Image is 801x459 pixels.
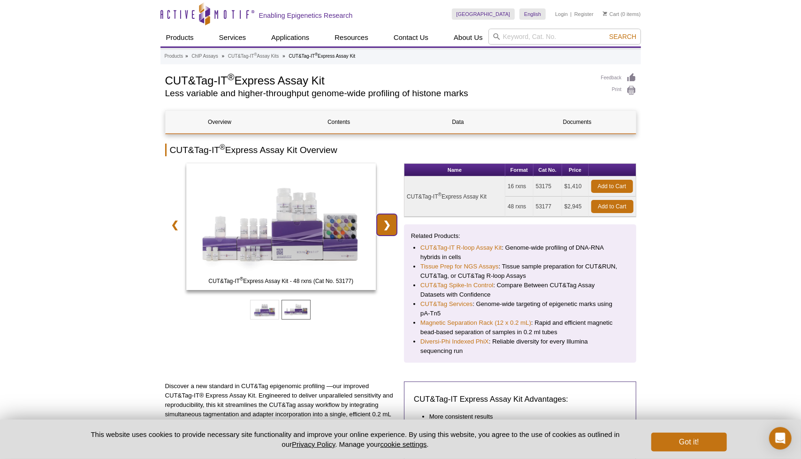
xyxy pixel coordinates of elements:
li: : Rapid and efficient magnetic bead-based separation of samples in 0.2 ml tubes [420,318,620,337]
a: Contact Us [388,29,434,46]
li: » [222,54,225,59]
td: $1,410 [562,176,589,197]
a: Products [160,29,199,46]
a: Contents [285,111,393,133]
h3: CUT&Tag-IT Express Assay Kit Advantages: [414,394,626,405]
sup: ® [438,192,442,197]
input: Keyword, Cat. No. [488,29,641,45]
button: Got it! [651,433,726,451]
a: Services [214,29,252,46]
a: Documents [523,111,632,133]
a: Tissue Prep for NGS Assays [420,262,499,271]
h2: CUT&Tag-IT Express Assay Kit Overview [165,144,636,156]
td: 53177 [534,197,562,217]
button: cookie settings [380,440,427,448]
a: ChIP Assays [191,52,218,61]
a: CUT&Tag Services [420,299,473,309]
p: Related Products: [411,231,629,241]
img: CUT&Tag-IT Express Assay Kit - 48 rxns [186,163,376,290]
sup: ® [254,52,257,57]
h2: Less variable and higher-throughput genome-wide profiling of histone marks [165,89,592,98]
span: Search [609,33,636,40]
th: Price [562,164,589,176]
button: Search [606,32,639,41]
a: Resources [329,29,374,46]
a: Print [601,85,636,96]
p: Discover a new standard in CUT&Tag epigenomic profiling —our improved CUT&Tag-IT® Express Assay K... [165,382,397,428]
a: Cart [603,11,619,17]
li: : Compare Between CUT&Tag Assay Datasets with Confidence [420,281,620,299]
a: [GEOGRAPHIC_DATA] [452,8,515,20]
a: Applications [266,29,315,46]
li: : Tissue sample preparation for CUT&RUN, CUT&Tag, or CUT&Tag R-loop Assays [420,262,620,281]
a: CUT&Tag-IT R-loop Assay Kit [420,243,502,252]
a: Diversi-Phi Indexed PhiX [420,337,489,346]
th: Format [505,164,534,176]
a: Register [574,11,594,17]
h2: Enabling Epigenetics Research [259,11,353,20]
a: About Us [448,29,488,46]
th: Cat No. [534,164,562,176]
a: Products [165,52,183,61]
th: Name [404,164,505,176]
li: | [571,8,572,20]
td: $2,945 [562,197,589,217]
li: » [282,54,285,59]
sup: ® [228,72,235,82]
a: Feedback [601,73,636,83]
a: ❯ [377,214,397,236]
img: Your Cart [603,11,607,16]
td: 53175 [534,176,562,197]
td: 48 rxns [505,197,534,217]
a: Overview [166,111,274,133]
td: CUT&Tag-IT Express Assay Kit [404,176,505,217]
li: : Genome-wide targeting of epigenetic marks using pA-Tn5 [420,299,620,318]
a: CUT&Tag Spike-In Control [420,281,493,290]
a: ❮ [165,214,185,236]
a: CUT&Tag-IT®Assay Kits [228,52,279,61]
p: This website uses cookies to provide necessary site functionality and improve your online experie... [75,429,636,449]
a: Data [404,111,512,133]
li: More consistent results [429,412,617,421]
a: Magnetic Separation Rack (12 x 0.2 mL) [420,318,531,328]
li: : Reliable diversity for every Illumina sequencing run [420,337,620,356]
a: English [519,8,546,20]
a: Add to Cart [591,200,633,213]
div: Open Intercom Messenger [769,427,792,450]
li: CUT&Tag-IT Express Assay Kit [289,54,355,59]
td: 16 rxns [505,176,534,197]
sup: ® [220,143,225,151]
span: CUT&Tag-IT Express Assay Kit - 48 rxns (Cat No. 53177) [188,276,374,286]
sup: ® [240,276,243,282]
sup: ® [315,52,318,57]
a: Add to Cart [591,180,633,193]
li: (0 items) [603,8,641,20]
h1: CUT&Tag-IT Express Assay Kit [165,73,592,87]
li: » [185,54,188,59]
a: CUT&Tag-IT Express Assay Kit - 48 rxns [186,163,376,293]
a: Login [555,11,568,17]
li: : Genome-wide profiling of DNA-RNA hybrids in cells [420,243,620,262]
a: Privacy Policy [292,440,335,448]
